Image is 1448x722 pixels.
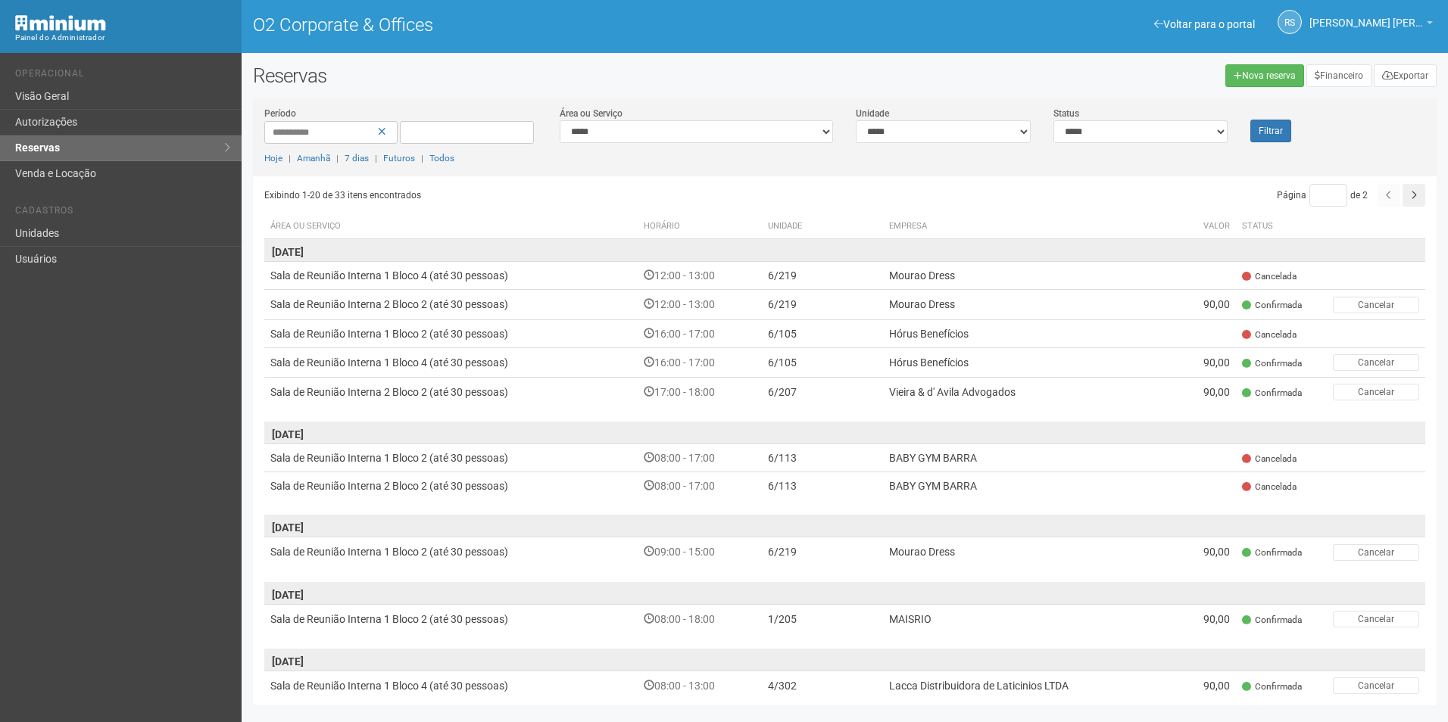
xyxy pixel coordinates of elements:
div: Exibindo 1-20 de 33 itens encontrados [264,184,845,207]
span: Cancelada [1242,270,1297,283]
td: Vieira & d' Avila Advogados [883,377,1169,406]
td: MAISRIO [883,604,1169,633]
label: Período [264,107,296,120]
td: 90,00 [1169,347,1236,377]
button: Cancelar [1333,677,1419,694]
span: Confirmada [1242,546,1302,559]
li: Operacional [15,68,230,84]
td: 6/219 [762,262,883,290]
a: Financeiro [1306,64,1372,87]
td: 09:00 - 15:00 [638,537,762,567]
td: Sala de Reunião Interna 1 Bloco 4 (até 30 pessoas) [264,671,638,700]
button: Cancelar [1333,384,1419,400]
button: Filtrar [1250,120,1291,142]
td: 16:00 - 17:00 [638,347,762,377]
th: Status [1236,214,1327,239]
span: Confirmada [1242,299,1302,312]
td: Sala de Reunião Interna 1 Bloco 4 (até 30 pessoas) [264,262,638,290]
th: Horário [638,214,762,239]
span: Cancelada [1242,328,1297,341]
a: [PERSON_NAME] [PERSON_NAME] [1309,19,1433,31]
div: Painel do Administrador [15,31,230,45]
td: Sala de Reunião Interna 1 Bloco 4 (até 30 pessoas) [264,347,638,377]
td: Mourao Dress [883,262,1169,290]
td: Sala de Reunião Interna 1 Bloco 2 (até 30 pessoas) [264,604,638,633]
strong: [DATE] [272,589,304,601]
td: Hórus Benefícios [883,347,1169,377]
a: RS [1278,10,1302,34]
label: Unidade [856,107,889,120]
td: Sala de Reunião Interna 1 Bloco 2 (até 30 pessoas) [264,444,638,472]
td: 6/105 [762,319,883,347]
td: Sala de Reunião Interna 2 Bloco 2 (até 30 pessoas) [264,290,638,319]
a: Todos [429,153,454,163]
a: 7 dias [345,153,369,163]
td: Lacca Distribuidora de Laticinios LTDA [883,671,1169,700]
a: Amanhã [297,153,330,163]
label: Status [1053,107,1079,120]
h2: Reservas [253,64,834,87]
button: Cancelar [1333,354,1419,371]
td: Sala de Reunião Interna 1 Bloco 2 (até 30 pessoas) [264,537,638,567]
span: Cancelada [1242,453,1297,465]
td: Sala de Reunião Interna 2 Bloco 2 (até 30 pessoas) [264,377,638,406]
td: 08:00 - 18:00 [638,604,762,633]
td: 6/207 [762,377,883,406]
td: 08:00 - 17:00 [638,444,762,472]
td: Sala de Reunião Interna 2 Bloco 2 (até 30 pessoas) [264,472,638,500]
td: 6/219 [762,290,883,319]
td: 90,00 [1169,537,1236,567]
td: 4/302 [762,671,883,700]
th: Valor [1169,214,1236,239]
td: 90,00 [1169,604,1236,633]
span: Página de 2 [1277,190,1368,201]
td: 6/113 [762,444,883,472]
strong: [DATE] [272,246,304,258]
span: Confirmada [1242,357,1302,370]
td: BABY GYM BARRA [883,472,1169,500]
a: Nova reserva [1225,64,1304,87]
strong: [DATE] [272,428,304,440]
a: Futuros [383,153,415,163]
span: | [375,153,377,163]
button: Cancelar [1333,544,1419,561]
td: 1/205 [762,604,883,633]
button: Exportar [1374,64,1437,87]
th: Unidade [762,214,883,239]
td: 6/113 [762,472,883,500]
span: Confirmada [1242,680,1302,693]
td: 08:00 - 17:00 [638,472,762,500]
th: Empresa [883,214,1169,239]
td: 17:00 - 18:00 [638,377,762,406]
img: Minium [15,15,106,31]
h1: O2 Corporate & Offices [253,15,834,35]
a: Hoje [264,153,282,163]
button: Cancelar [1333,611,1419,627]
td: 16:00 - 17:00 [638,319,762,347]
td: 90,00 [1169,671,1236,700]
span: | [421,153,423,163]
li: Cadastros [15,205,230,221]
span: Confirmada [1242,387,1302,400]
td: 12:00 - 13:00 [638,262,762,290]
span: Confirmada [1242,614,1302,627]
span: Rayssa Soares Ribeiro [1309,2,1423,29]
td: Hórus Benefícios [883,319,1169,347]
button: Cancelar [1333,297,1419,313]
td: Mourao Dress [883,537,1169,567]
span: | [289,153,291,163]
td: Sala de Reunião Interna 1 Bloco 2 (até 30 pessoas) [264,319,638,347]
th: Área ou Serviço [264,214,638,239]
td: 90,00 [1169,377,1236,406]
td: 12:00 - 13:00 [638,290,762,319]
strong: [DATE] [272,521,304,534]
strong: [DATE] [272,655,304,668]
td: 6/105 [762,347,883,377]
td: Mourao Dress [883,290,1169,319]
td: 90,00 [1169,290,1236,319]
span: | [336,153,339,163]
td: 08:00 - 13:00 [638,671,762,700]
a: Voltar para o portal [1154,18,1255,30]
span: Cancelada [1242,481,1297,493]
td: BABY GYM BARRA [883,444,1169,472]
